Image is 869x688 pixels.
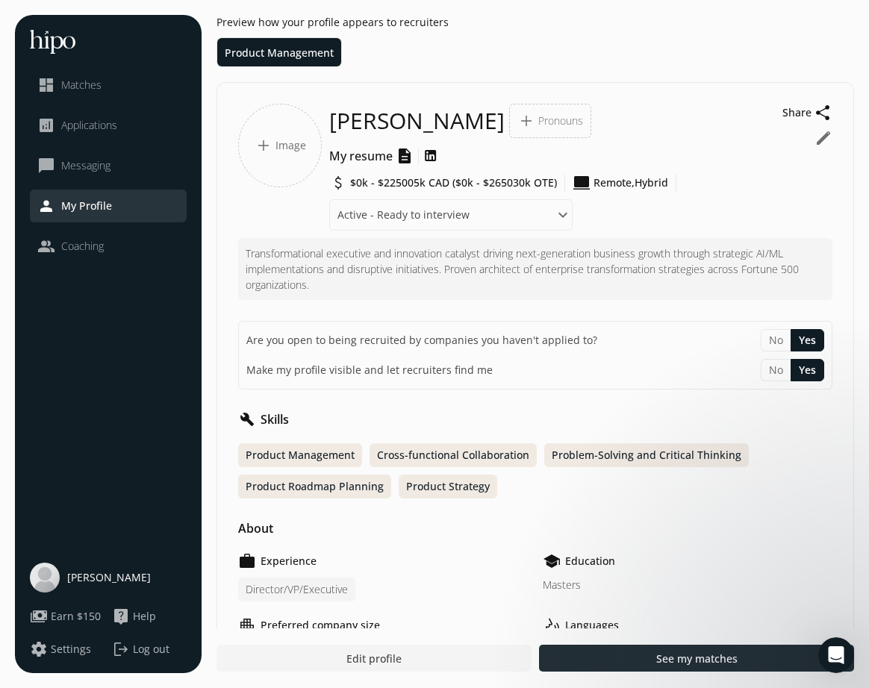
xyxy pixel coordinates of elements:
[37,237,179,255] a: peopleCoaching
[217,38,341,66] li: Product Management
[782,105,812,120] span: Share
[37,197,179,215] a: personMy Profile
[246,333,597,348] span: Are you open to being recruited by companies you haven't applied to?
[133,609,156,624] span: Help
[396,147,414,165] span: description
[238,552,256,570] span: work
[329,147,414,165] a: My resumedescription
[30,607,48,625] span: payments
[761,329,791,351] button: No
[815,129,832,147] button: edit
[37,76,179,94] a: dashboardMatches
[539,645,854,672] button: See my matches
[30,30,75,54] img: hh-logo-white
[791,329,824,351] button: Yes
[782,104,832,122] button: Shareshare
[133,642,169,657] span: Log out
[761,359,791,381] button: No
[217,645,532,672] button: Edit profile
[791,359,824,381] button: Yes
[112,640,130,658] span: logout
[37,237,55,255] span: people
[329,174,347,192] span: attach_money
[538,113,583,128] span: Pronouns
[818,637,854,673] iframe: Intercom live chat
[238,443,362,467] div: Product Management
[594,175,635,190] span: Remote,
[517,112,535,130] span: add
[30,640,48,658] span: settings
[30,563,60,592] img: user-photo
[37,157,55,175] span: chat_bubble_outline
[30,607,101,625] button: paymentsEarn $150
[370,443,537,467] div: Cross-functional Collaboration
[37,157,179,175] a: chat_bubble_outlineMessaging
[37,197,55,215] span: person
[112,640,187,658] button: logoutLog out
[246,363,493,378] span: Make my profile visible and let recruiters find me
[543,552,561,570] span: school
[255,137,272,154] span: add
[61,158,110,173] span: Messaging
[112,607,187,625] a: live_helpHelp
[329,147,393,165] span: My resume
[565,618,619,633] h2: Languages
[30,640,91,658] button: settingsSettings
[238,475,391,498] div: Product Roadmap Planning
[238,519,273,537] h2: About
[246,246,825,293] p: Transformational executive and innovation catalyst driving next-generation business growth throug...
[261,410,289,428] h2: Skills
[565,554,615,569] h2: Education
[329,107,505,134] span: [PERSON_NAME]
[543,616,561,634] span: voice_selection
[37,116,55,134] span: analytics
[37,116,179,134] a: analyticsApplications
[61,78,102,93] span: Matches
[61,198,112,213] span: My Profile
[350,175,557,190] span: $0k - $225005k CAD ($0k - $265030k OTE)
[261,554,317,569] h2: Experience
[61,239,104,254] span: Coaching
[573,174,591,192] span: computer
[67,570,151,585] span: [PERSON_NAME]
[544,443,749,467] div: Problem-Solving and Critical Thinking
[275,138,306,153] span: Image
[261,618,380,633] h2: Preferred company size
[656,651,738,666] span: See my matches
[815,104,832,122] span: share
[543,578,832,592] div: Masters
[217,15,854,30] h1: Preview how your profile appears to recruiters
[238,410,256,428] span: build
[112,607,130,625] span: live_help
[238,616,256,634] span: apartment
[112,607,156,625] button: live_helpHelp
[30,607,105,625] a: paymentsEarn $150
[51,642,91,657] span: Settings
[635,175,668,190] span: Hybrid
[61,118,117,133] span: Applications
[51,609,101,624] span: Earn $150
[346,651,402,666] span: Edit profile
[30,640,105,658] a: settingsSettings
[399,475,497,498] div: Product Strategy
[37,76,55,94] span: dashboard
[238,578,355,601] div: Director/VP/Executive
